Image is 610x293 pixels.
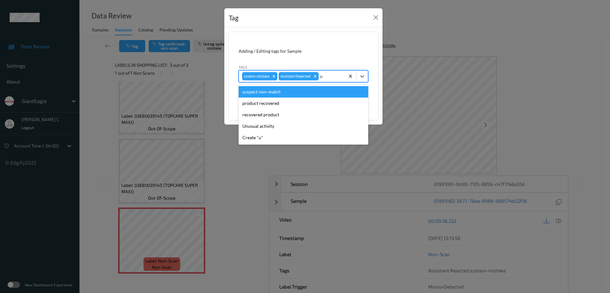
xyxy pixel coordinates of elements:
[239,48,368,54] div: Adding / Editing tags for Sample
[312,72,319,80] div: Remove Assistant Rejected
[239,132,368,143] div: Create "u"
[239,64,247,70] label: Tags
[279,72,312,80] div: Assistant Rejected
[242,72,270,80] div: system-mistake
[239,98,368,109] div: product recovered
[270,72,277,80] div: Remove system-mistake
[239,120,368,132] div: Unusual activity
[229,13,239,23] div: Tag
[239,109,368,120] div: recovered product
[371,13,380,22] button: Close
[239,86,368,98] div: suspect-non-match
